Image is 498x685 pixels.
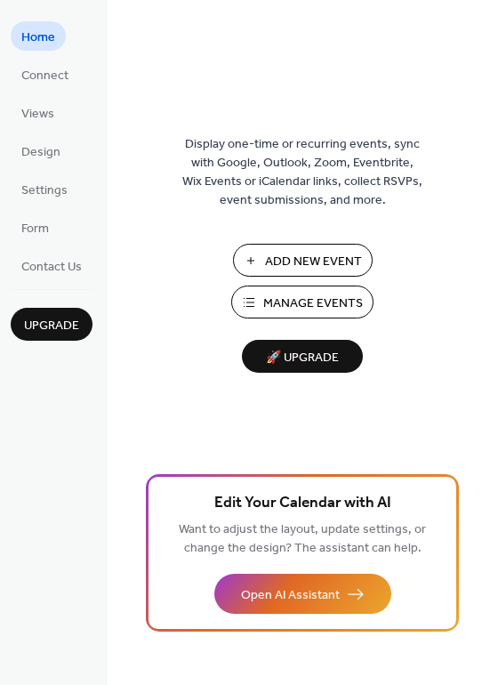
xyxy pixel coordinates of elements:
[11,251,92,280] a: Contact Us
[11,213,60,242] a: Form
[24,317,79,335] span: Upgrade
[233,244,373,277] button: Add New Event
[11,136,71,165] a: Design
[214,491,391,516] span: Edit Your Calendar with AI
[11,308,92,341] button: Upgrade
[21,258,82,277] span: Contact Us
[265,253,362,271] span: Add New Event
[263,294,363,313] span: Manage Events
[21,181,68,200] span: Settings
[11,98,65,127] a: Views
[241,586,340,605] span: Open AI Assistant
[21,28,55,47] span: Home
[214,574,391,614] button: Open AI Assistant
[21,220,49,238] span: Form
[179,518,426,560] span: Want to adjust the layout, update settings, or change the design? The assistant can help.
[11,174,78,204] a: Settings
[11,60,79,89] a: Connect
[242,340,363,373] button: 🚀 Upgrade
[253,346,352,370] span: 🚀 Upgrade
[21,143,60,162] span: Design
[11,21,66,51] a: Home
[21,67,68,85] span: Connect
[182,135,422,210] span: Display one-time or recurring events, sync with Google, Outlook, Zoom, Eventbrite, Wix Events or ...
[231,286,373,318] button: Manage Events
[21,105,54,124] span: Views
